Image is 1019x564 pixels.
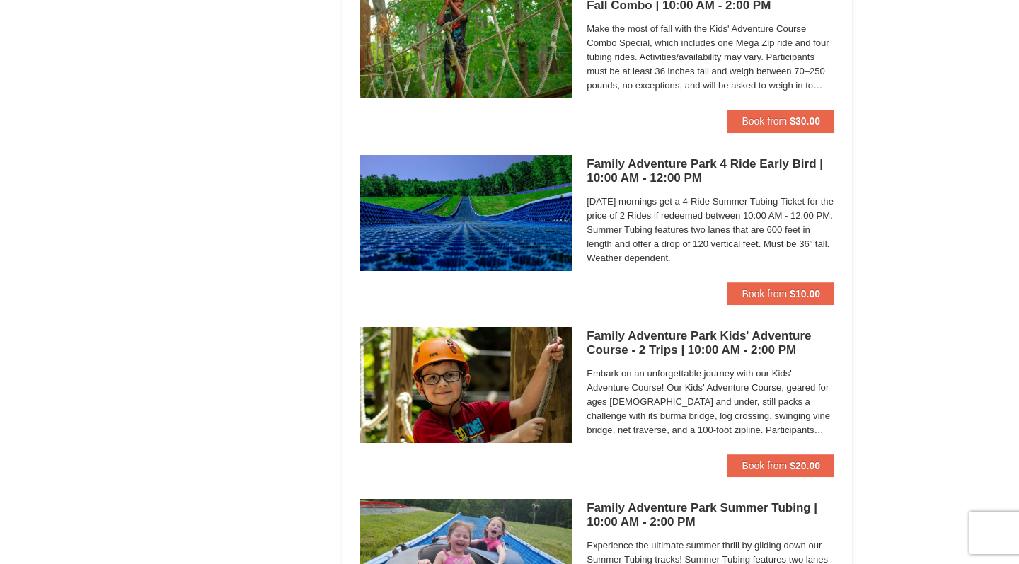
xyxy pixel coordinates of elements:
[360,155,572,271] img: 6619925-18-3c99bf8f.jpg
[742,288,787,299] span: Book from
[727,454,834,477] button: Book from $20.00
[587,329,834,357] h5: Family Adventure Park Kids' Adventure Course - 2 Trips | 10:00 AM - 2:00 PM
[790,288,820,299] strong: $10.00
[790,460,820,471] strong: $20.00
[360,327,572,443] img: 6619925-25-20606efb.jpg
[587,195,834,265] span: [DATE] mornings get a 4-Ride Summer Tubing Ticket for the price of 2 Rides if redeemed between 10...
[790,115,820,127] strong: $30.00
[587,157,834,185] h5: Family Adventure Park 4 Ride Early Bird | 10:00 AM - 12:00 PM
[587,22,834,93] span: Make the most of fall with the Kids' Adventure Course Combo Special, which includes one Mega Zip ...
[742,115,787,127] span: Book from
[587,367,834,437] span: Embark on an unforgettable journey with our Kids' Adventure Course! Our Kids' Adventure Course, g...
[742,460,787,471] span: Book from
[727,282,834,305] button: Book from $10.00
[587,501,834,529] h5: Family Adventure Park Summer Tubing | 10:00 AM - 2:00 PM
[727,110,834,132] button: Book from $30.00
